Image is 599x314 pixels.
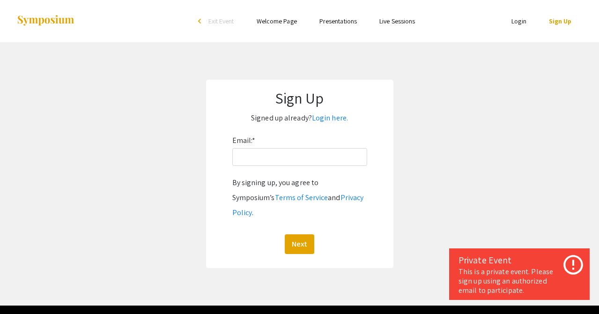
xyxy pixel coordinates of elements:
h1: Sign Up [215,89,384,107]
a: Login here. [312,113,348,123]
img: Symposium by ForagerOne [16,15,75,27]
p: Signed up already? [215,111,384,126]
a: Terms of Service [275,193,328,202]
span: Exit Event [208,17,234,25]
div: By signing up, you agree to Symposium’s and . [232,175,367,220]
a: Login [511,17,526,25]
div: This is a private event. Please sign up using an authorized email to participate. [458,267,580,295]
a: Welcome Page [257,17,297,25]
div: arrow_back_ios [198,18,204,24]
div: Private Event [458,253,580,267]
button: Next [285,234,314,254]
a: Presentations [319,17,357,25]
label: Email: [232,133,256,148]
a: Live Sessions [379,17,415,25]
a: Sign Up [549,17,572,25]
